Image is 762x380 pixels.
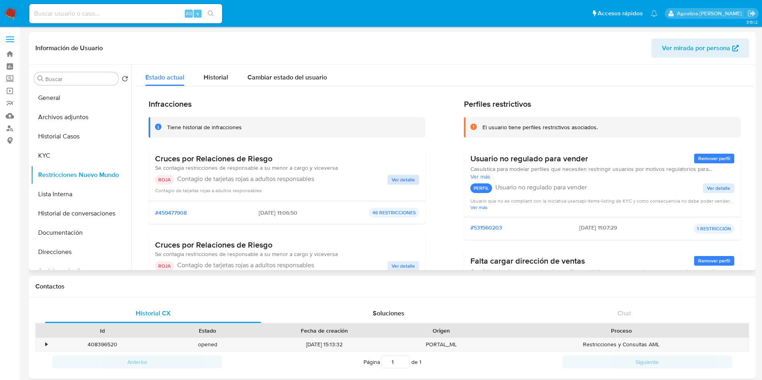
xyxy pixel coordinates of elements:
button: Anticipos de dinero [31,262,131,281]
span: Accesos rápidos [598,9,643,18]
h1: Contactos [35,282,749,291]
a: Notificaciones [651,10,658,17]
button: Siguiente [562,356,732,368]
div: Estado [161,327,255,335]
span: Historial CX [136,309,171,318]
button: Direcciones [31,242,131,262]
button: Ver mirada por persona [652,39,749,58]
span: Página de [364,356,421,368]
div: [DATE] 15:13:32 [260,338,389,351]
div: • [45,341,47,348]
span: Alt [186,10,192,17]
button: Documentación [31,223,131,242]
h1: Información de Usuario [35,44,103,52]
div: Restricciones y Consultas AML [494,338,749,351]
button: Archivos adjuntos [31,108,131,127]
span: 1 [419,358,421,366]
span: s [196,10,199,17]
div: 408396520 [50,338,155,351]
span: Ver mirada por persona [662,39,730,58]
button: Lista Interna [31,185,131,204]
button: Historial de conversaciones [31,204,131,223]
span: Soluciones [373,309,404,318]
button: General [31,88,131,108]
div: Proceso [500,327,743,335]
input: Buscar usuario o caso... [29,8,222,19]
div: PORTAL_ML [389,338,494,351]
div: Id [55,327,149,335]
button: Anterior [52,356,222,368]
button: search-icon [202,8,219,19]
div: Origen [394,327,488,335]
button: Restricciones Nuevo Mundo [31,165,131,185]
p: agostina.faruolo@mercadolibre.com [677,10,745,17]
button: Volver al orden por defecto [122,75,128,84]
div: Fecha de creación [266,327,383,335]
span: Chat [617,309,631,318]
a: Salir [748,9,756,18]
input: Buscar [45,75,115,83]
div: opened [155,338,260,351]
button: Buscar [37,75,44,82]
button: Historial Casos [31,127,131,146]
button: KYC [31,146,131,165]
